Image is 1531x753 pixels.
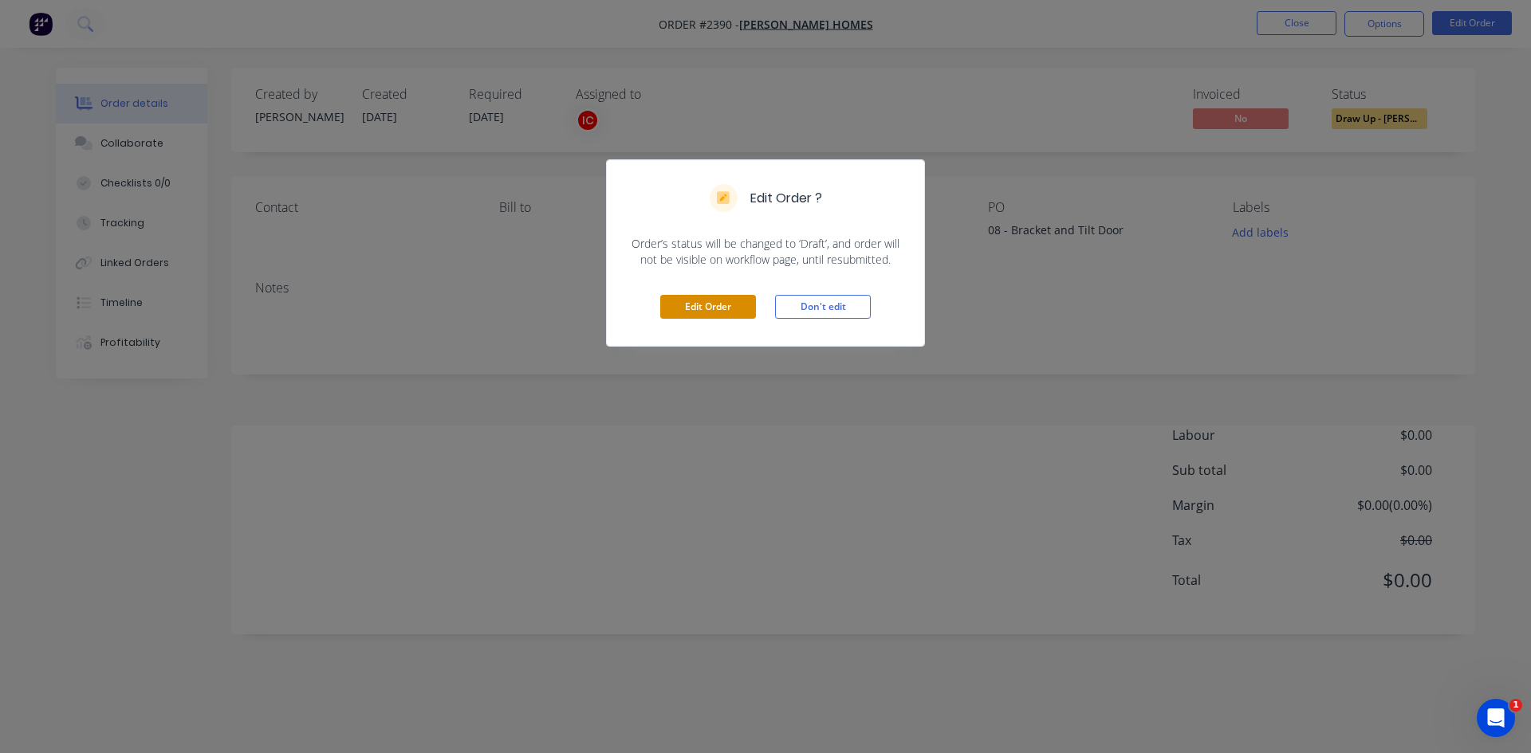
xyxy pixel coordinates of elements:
[1509,699,1522,712] span: 1
[626,236,905,268] span: Order’s status will be changed to ‘Draft’, and order will not be visible on workflow page, until ...
[1477,699,1515,737] iframe: Intercom live chat
[750,189,822,208] h5: Edit Order ?
[660,295,756,319] button: Edit Order
[775,295,871,319] button: Don't edit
